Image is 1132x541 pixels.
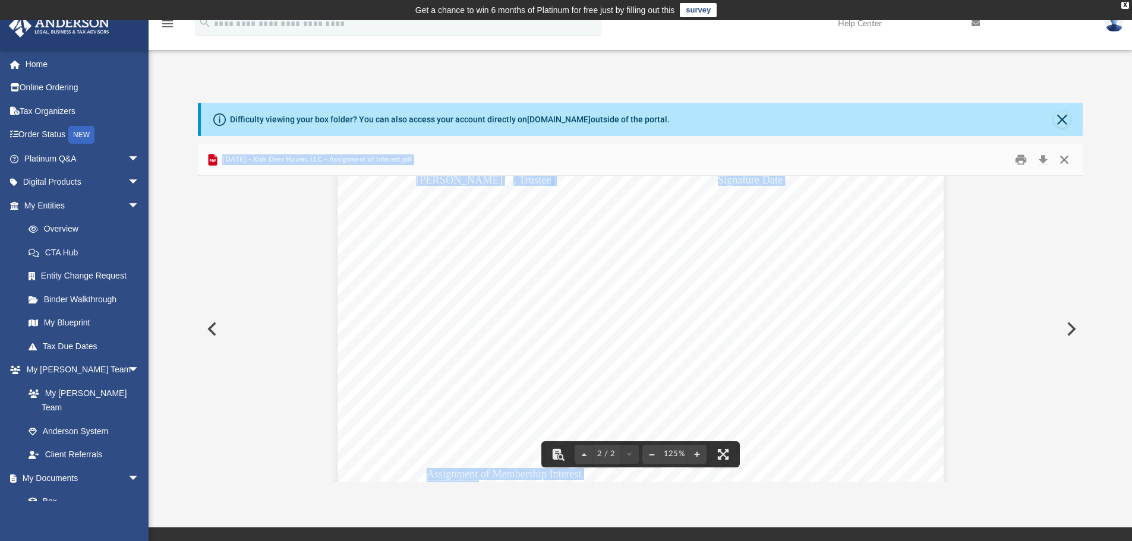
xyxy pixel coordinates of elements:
button: Zoom out [642,441,661,467]
a: My [PERSON_NAME] Team [17,381,146,419]
a: menu [160,23,175,31]
div: Preview [198,144,1083,482]
span: arrow_drop_down [128,170,152,195]
span: Page 2 of 2 [427,481,476,492]
a: Box [17,490,146,514]
a: [DOMAIN_NAME] [527,115,591,124]
span: , Trustee [513,175,551,185]
span: Signature Date [718,175,783,185]
button: Download [1032,151,1054,169]
img: User Pic [1105,15,1123,32]
a: Binder Walkthrough [17,287,157,311]
span: [DATE] - Kids Deer Haven, LLC - Assignment of Interest.pdf [220,154,412,165]
div: Get a chance to win 6 months of Platinum for free just by filling out this [415,3,675,17]
div: Current zoom level [661,450,688,458]
span: [PERSON_NAME] [416,175,503,185]
button: Enter fullscreen [710,441,736,467]
span: arrow_drop_down [128,194,152,218]
img: Anderson Advisors Platinum Portal [5,14,113,37]
a: Tax Organizers [8,99,157,123]
span: Assignment of Membership Interest [427,469,582,479]
a: Anderson System [17,419,152,443]
a: survey [680,3,717,17]
button: Next File [1057,312,1083,346]
div: NEW [68,126,94,144]
button: Print [1009,151,1033,169]
button: Zoom in [688,441,707,467]
a: My [PERSON_NAME] Teamarrow_drop_down [8,358,152,382]
a: My Entitiesarrow_drop_down [8,194,157,217]
a: Online Ordering [8,76,157,100]
button: Close [1054,151,1075,169]
a: My Blueprint [17,311,152,335]
i: menu [160,17,175,31]
a: Tax Due Dates [17,334,157,358]
span: arrow_drop_down [128,147,152,171]
div: File preview [198,176,1083,482]
button: Toggle findbar [545,441,571,467]
a: Overview [17,217,157,241]
a: Digital Productsarrow_drop_down [8,170,157,194]
span: arrow_drop_down [128,358,152,382]
a: My Documentsarrow_drop_down [8,466,152,490]
a: Client Referrals [17,443,152,467]
div: close [1121,2,1129,9]
a: CTA Hub [17,241,157,264]
button: Previous File [198,312,224,346]
a: Order StatusNEW [8,123,157,147]
div: Difficulty viewing your box folder? You can also access your account directly on outside of the p... [230,113,670,126]
div: Document Viewer [198,176,1083,482]
button: 2 / 2 [594,441,620,467]
span: arrow_drop_down [128,466,152,491]
button: Previous page [575,441,594,467]
button: Close [1054,111,1070,128]
a: Home [8,52,157,76]
a: Platinum Q&Aarrow_drop_down [8,147,157,170]
a: Entity Change Request [17,264,157,288]
span: 2 / 2 [594,450,620,458]
i: search [198,16,212,29]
